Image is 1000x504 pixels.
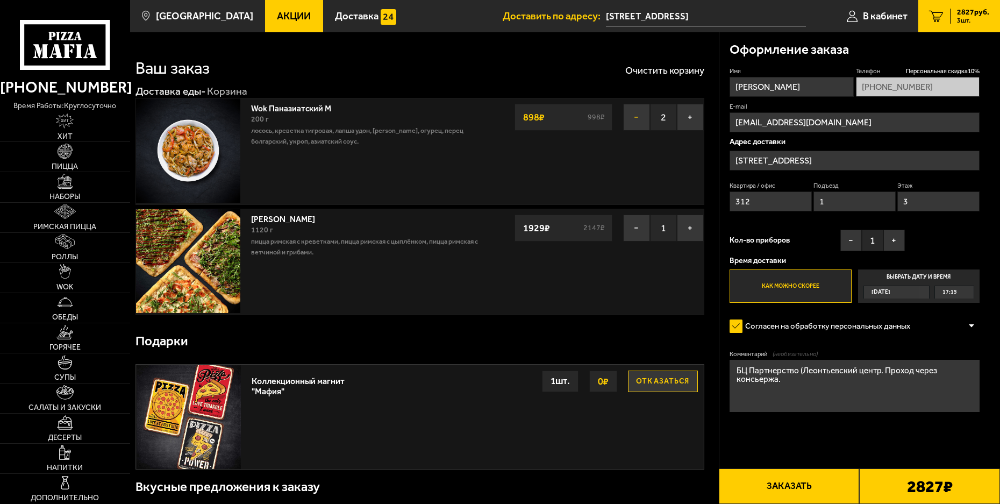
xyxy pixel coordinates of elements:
span: (необязательно) [773,350,818,358]
input: Имя [730,77,854,97]
strong: 0 ₽ [595,371,611,392]
span: 1120 г [251,225,273,235]
span: [GEOGRAPHIC_DATA] [156,11,253,22]
input: Ваш адрес доставки [606,6,806,26]
button: − [840,230,862,251]
span: [DATE] [872,286,890,298]
label: E-mail [730,102,980,111]
s: 998 ₽ [586,113,606,121]
label: Согласен на обработку персональных данных [730,316,920,337]
span: 2827 руб. [957,9,989,16]
label: Подъезд [813,181,896,190]
label: Комментарий [730,350,980,358]
img: 15daf4d41897b9f0e9f617042186c801.svg [381,9,396,25]
span: Десерты [48,434,82,442]
button: Очистить корзину [625,66,704,75]
span: Супы [54,374,76,381]
input: +7 ( [856,77,980,97]
s: 2147 ₽ [582,224,606,232]
a: [PERSON_NAME] [251,211,325,224]
span: Обеды [52,314,78,321]
h3: Вкусные предложения к заказу [135,480,320,493]
button: − [623,215,650,242]
span: 2 [650,104,677,131]
span: Акции [277,11,311,22]
span: Персональная скидка 10 % [906,67,980,75]
input: @ [730,112,980,132]
span: Напитки [47,464,83,472]
span: Пицца [52,163,78,171]
label: Как можно скорее [730,269,852,303]
strong: 1929 ₽ [520,218,553,238]
span: 17:15 [942,286,957,298]
span: Римская пицца [33,223,96,231]
a: Коллекционный магнит "Мафия"Отказаться0₽1шт. [136,365,704,470]
span: В кабинет [863,11,908,22]
span: Салаты и закуски [28,404,101,411]
label: Телефон [856,67,980,75]
h1: Ваш заказ [135,60,210,76]
span: Горячее [49,344,81,351]
button: − [623,104,650,131]
h3: Оформление заказа [730,43,849,56]
label: Квартира / офис [730,181,812,190]
div: 1 шт. [542,371,578,392]
div: Коллекционный магнит "Мафия" [252,371,351,396]
b: 2827 ₽ [907,478,953,495]
h3: Подарки [135,335,188,347]
button: + [677,104,704,131]
span: WOK [56,283,73,291]
button: + [883,230,905,251]
button: Отказаться [628,371,698,392]
label: Имя [730,67,854,75]
span: 1 [650,215,677,242]
p: Адрес доставки [730,138,980,146]
p: Время доставки [730,257,980,265]
span: Елецкая улица, 15А [606,6,806,26]
label: Выбрать дату и время [858,269,980,303]
p: лосось, креветка тигровая, лапша удон, [PERSON_NAME], огурец, перец болгарский, укроп, азиатский ... [251,125,483,146]
span: 1 [862,230,883,251]
span: Роллы [52,253,78,261]
a: Доставка еды- [135,85,205,97]
p: Пицца Римская с креветками, Пицца Римская с цыплёнком, Пицца Римская с ветчиной и грибами. [251,236,483,257]
span: 200 г [251,115,269,124]
span: Кол-во приборов [730,237,790,244]
div: Корзина [207,84,247,98]
label: Этаж [897,181,980,190]
span: Наборы [49,193,80,201]
span: Доставка [335,11,378,22]
span: 3 шт. [957,17,989,24]
span: Доставить по адресу: [503,11,606,22]
button: Заказать [719,468,860,504]
span: Хит [58,133,73,140]
strong: 898 ₽ [520,107,547,127]
button: + [677,215,704,242]
a: Wok Паназиатский M [251,101,341,113]
span: Дополнительно [31,494,99,502]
